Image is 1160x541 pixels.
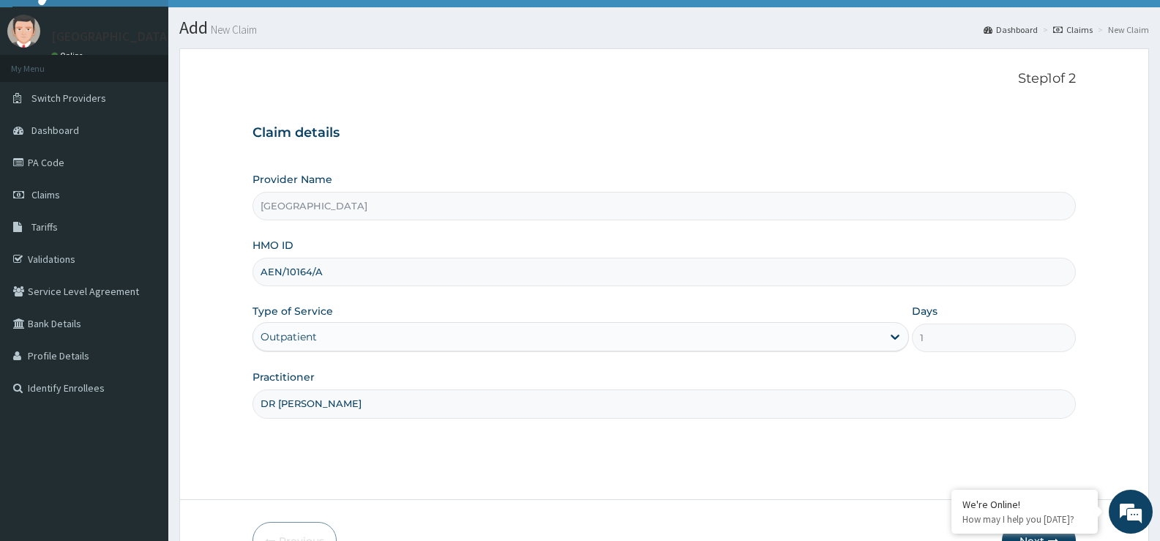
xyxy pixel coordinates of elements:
div: Chat with us now [76,82,246,101]
div: Outpatient [261,329,317,344]
span: Claims [31,188,60,201]
p: Step 1 of 2 [252,71,1076,87]
p: How may I help you today? [962,513,1087,526]
input: Enter HMO ID [252,258,1076,286]
div: We're Online! [962,498,1087,511]
span: Switch Providers [31,92,106,105]
img: User Image [7,15,40,48]
label: Practitioner [252,370,315,384]
span: Tariffs [31,220,58,234]
span: We're online! [85,171,202,319]
div: Minimize live chat window [240,7,275,42]
input: Enter Name [252,389,1076,418]
label: Provider Name [252,172,332,187]
textarea: Type your message and hit 'Enter' [7,374,279,425]
h1: Add [179,18,1149,37]
small: New Claim [208,24,257,35]
label: Days [912,304,938,318]
li: New Claim [1094,23,1149,36]
a: Dashboard [984,23,1038,36]
a: Claims [1053,23,1093,36]
label: Type of Service [252,304,333,318]
span: Dashboard [31,124,79,137]
img: d_794563401_company_1708531726252_794563401 [27,73,59,110]
label: HMO ID [252,238,293,253]
h3: Claim details [252,125,1076,141]
p: [GEOGRAPHIC_DATA] [51,30,172,43]
a: Online [51,51,86,61]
